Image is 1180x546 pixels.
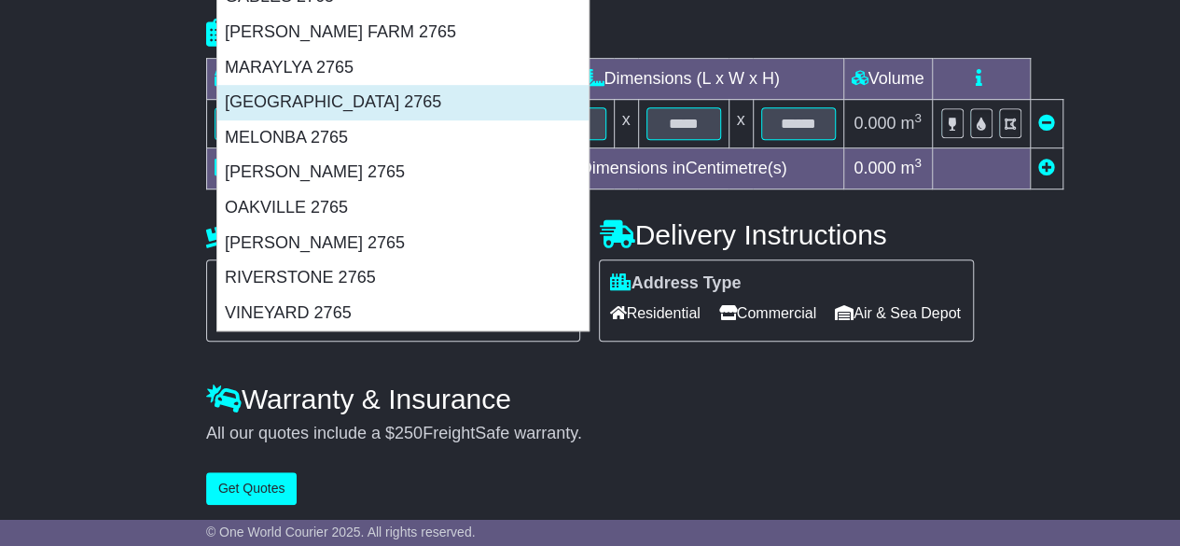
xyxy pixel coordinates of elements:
[217,155,589,190] div: [PERSON_NAME] 2765
[523,59,843,100] td: Dimensions (L x W x H)
[206,384,974,414] h4: Warranty & Insurance
[395,424,423,442] span: 250
[900,114,922,133] span: m
[206,525,476,539] span: © One World Courier 2025. All rights reserved.
[914,156,922,170] sup: 3
[217,15,589,50] div: [PERSON_NAME] FARM 2765
[206,18,440,49] h4: Package details |
[217,50,589,86] div: MARAYLYA 2765
[719,299,816,328] span: Commercial
[609,299,700,328] span: Residential
[1038,159,1055,177] a: Add new item
[217,296,589,331] div: VINEYARD 2765
[217,260,589,296] div: RIVERSTONE 2765
[854,114,895,133] span: 0.000
[599,219,974,250] h4: Delivery Instructions
[843,59,932,100] td: Volume
[835,299,961,328] span: Air & Sea Depot
[614,100,638,148] td: x
[523,148,843,189] td: Dimensions in Centimetre(s)
[854,159,895,177] span: 0.000
[729,100,753,148] td: x
[206,59,362,100] td: Type
[217,226,589,261] div: [PERSON_NAME] 2765
[206,148,362,189] td: Total
[217,190,589,226] div: OAKVILLE 2765
[206,219,581,250] h4: Pickup Instructions
[217,85,589,120] div: [GEOGRAPHIC_DATA] 2765
[206,424,974,444] div: All our quotes include a $ FreightSafe warranty.
[900,159,922,177] span: m
[914,111,922,125] sup: 3
[206,472,298,505] button: Get Quotes
[609,273,741,294] label: Address Type
[1038,114,1055,133] a: Remove this item
[217,120,589,156] div: MELONBA 2765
